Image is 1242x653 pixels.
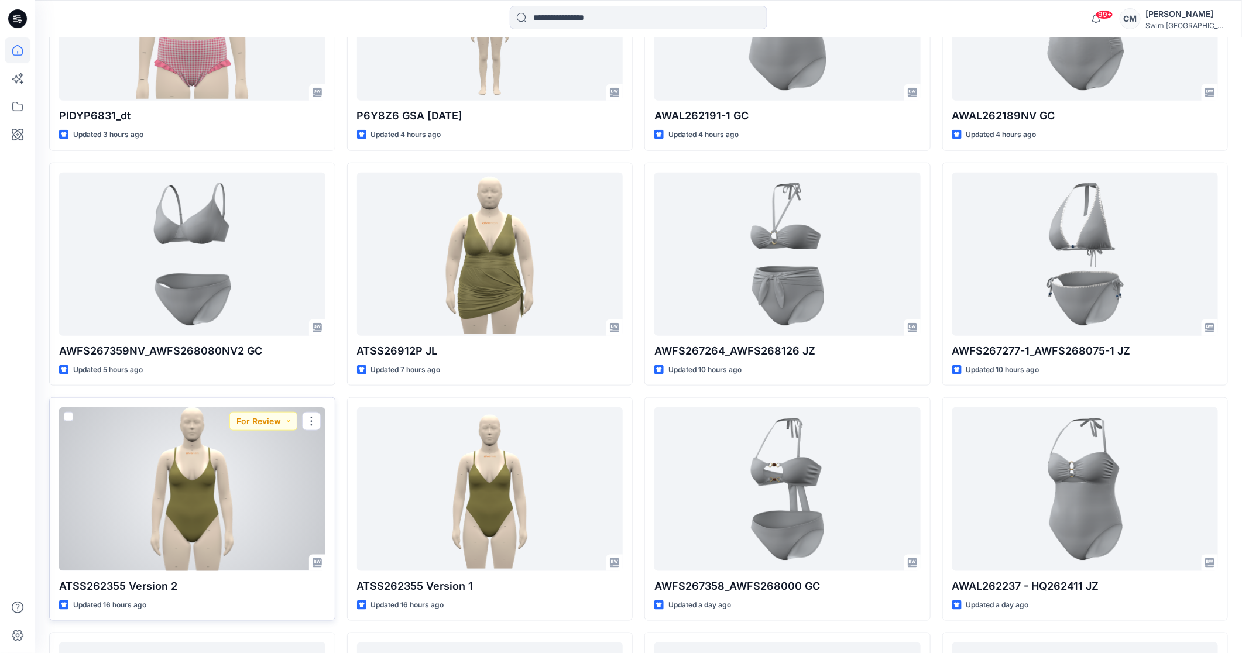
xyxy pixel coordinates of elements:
[668,364,742,376] p: Updated 10 hours ago
[952,578,1219,594] p: AWAL262237 - HQ262411 JZ
[73,599,146,611] p: Updated 16 hours ago
[59,343,325,359] p: AWFS267359NV_AWFS268080NV2 GC
[654,407,921,570] a: AWFS267358_AWFS268000 GC
[371,364,441,376] p: Updated 7 hours ago
[357,578,623,594] p: ATSS262355 Version 1
[59,173,325,336] a: AWFS267359NV_AWFS268080NV2 GC
[966,129,1037,141] p: Updated 4 hours ago
[1145,21,1227,30] div: Swim [GEOGRAPHIC_DATA]
[371,129,441,141] p: Updated 4 hours ago
[654,108,921,124] p: AWAL262191-1 GC
[966,364,1039,376] p: Updated 10 hours ago
[357,108,623,124] p: P6Y8Z6 GSA [DATE]
[357,407,623,570] a: ATSS262355 Version 1
[952,343,1219,359] p: AWFS267277-1_AWFS268075-1 JZ
[1096,10,1113,19] span: 99+
[952,407,1219,570] a: AWAL262237 - HQ262411 JZ
[371,599,444,611] p: Updated 16 hours ago
[668,129,739,141] p: Updated 4 hours ago
[59,407,325,570] a: ATSS262355 Version 2
[357,173,623,336] a: ATSS26912P JL
[668,599,731,611] p: Updated a day ago
[952,108,1219,124] p: AWAL262189NV GC
[654,578,921,594] p: AWFS267358_AWFS268000 GC
[73,129,143,141] p: Updated 3 hours ago
[952,173,1219,336] a: AWFS267277-1_AWFS268075-1 JZ
[654,173,921,336] a: AWFS267264_AWFS268126 JZ
[1145,7,1227,21] div: [PERSON_NAME]
[654,343,921,359] p: AWFS267264_AWFS268126 JZ
[59,108,325,124] p: PIDYP6831_dt
[966,599,1029,611] p: Updated a day ago
[357,343,623,359] p: ATSS26912P JL
[1120,8,1141,29] div: CM
[73,364,143,376] p: Updated 5 hours ago
[59,578,325,594] p: ATSS262355 Version 2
